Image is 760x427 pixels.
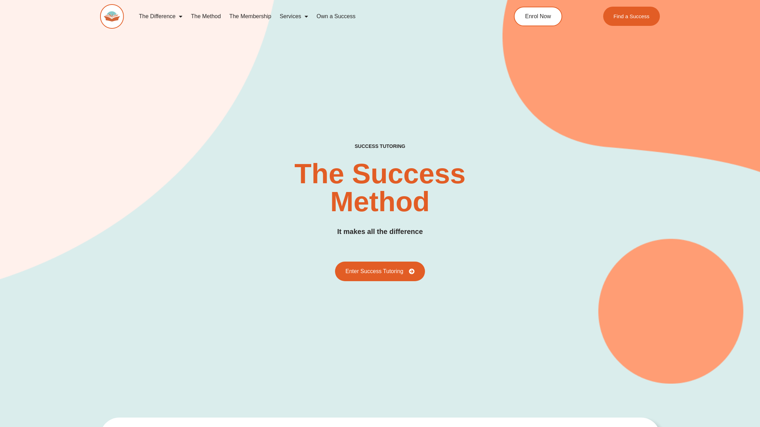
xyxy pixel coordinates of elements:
h4: SUCCESS TUTORING​ [297,143,463,149]
span: Find a Success [614,14,650,19]
a: The Membership [225,8,276,24]
a: Own a Success [312,8,360,24]
h3: It makes all the difference [337,226,423,237]
h2: The Success Method [253,160,507,216]
nav: Menu [135,8,482,24]
a: Enrol Now [514,7,562,26]
a: The Method [187,8,225,24]
span: Enrol Now [525,14,551,19]
a: Find a Success [603,7,660,26]
a: Services [276,8,312,24]
span: Enter Success Tutoring [346,269,403,274]
a: The Difference [135,8,187,24]
a: Enter Success Tutoring [335,262,425,281]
